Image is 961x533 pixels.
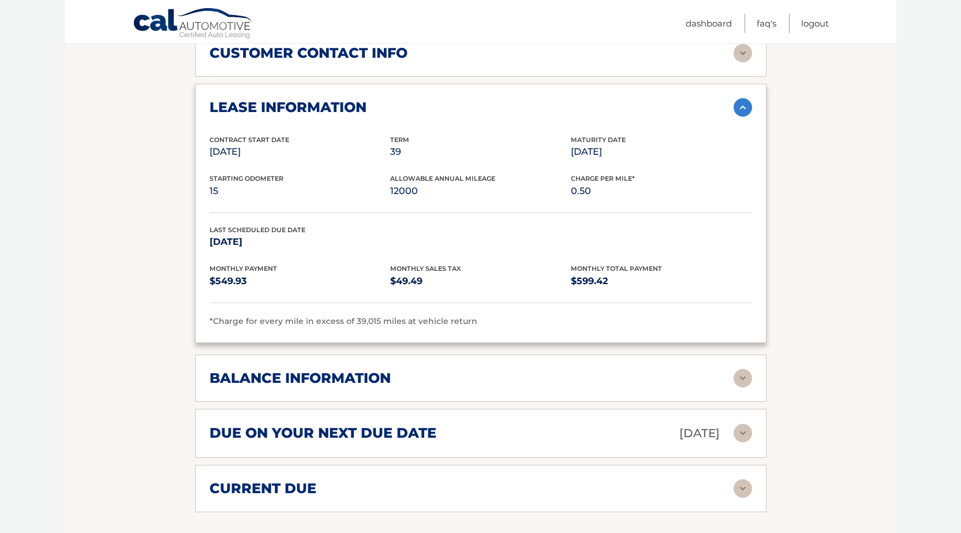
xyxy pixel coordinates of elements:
p: [DATE] [679,423,720,443]
span: Allowable Annual Mileage [390,174,495,182]
h2: balance information [210,370,391,387]
p: [DATE] [210,234,390,250]
p: 15 [210,183,390,199]
span: Monthly Total Payment [571,264,662,273]
p: 0.50 [571,183,751,199]
img: accordion-active.svg [734,98,752,117]
h2: due on your next due date [210,424,436,442]
span: Last Scheduled Due Date [210,226,305,234]
a: FAQ's [757,14,776,33]
h2: current due [210,480,316,497]
a: Cal Automotive [133,8,254,41]
span: Starting Odometer [210,174,283,182]
p: $549.93 [210,273,390,289]
span: Monthly Sales Tax [390,264,461,273]
span: Contract Start Date [210,136,289,144]
span: Charge Per Mile* [571,174,635,182]
a: Dashboard [686,14,732,33]
img: accordion-rest.svg [734,424,752,442]
p: 39 [390,144,571,160]
img: accordion-rest.svg [734,44,752,62]
span: *Charge for every mile in excess of 39,015 miles at vehicle return [210,316,477,326]
h2: lease information [210,99,367,116]
a: Logout [801,14,829,33]
span: Term [390,136,409,144]
h2: customer contact info [210,44,407,62]
p: [DATE] [571,144,751,160]
span: Maturity Date [571,136,626,144]
img: accordion-rest.svg [734,479,752,498]
p: $49.49 [390,273,571,289]
p: 12000 [390,183,571,199]
span: Monthly Payment [210,264,277,273]
p: [DATE] [210,144,390,160]
p: $599.42 [571,273,751,289]
img: accordion-rest.svg [734,369,752,387]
